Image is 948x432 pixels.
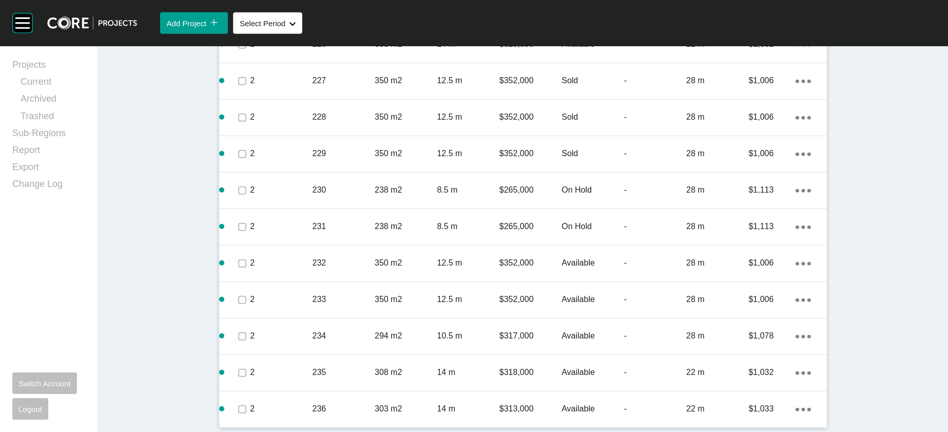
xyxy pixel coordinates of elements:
a: Trashed [21,110,85,127]
p: 350 m2 [375,111,437,123]
p: $1,006 [749,294,796,305]
span: Logout [18,405,42,414]
p: 232 [313,257,375,269]
p: 28 m [686,184,748,196]
p: $352,000 [499,75,562,86]
p: 231 [313,221,375,232]
p: 12.5 m [437,294,499,305]
p: Available [562,257,624,269]
p: $318,000 [499,367,562,378]
p: 28 m [686,148,748,159]
span: Switch Account [18,379,71,388]
p: 12.5 m [437,257,499,269]
p: On Hold [562,184,624,196]
p: Sold [562,111,624,123]
p: 22 m [686,403,748,415]
p: - [624,184,686,196]
p: Sold [562,75,624,86]
span: Select Period [240,19,285,28]
p: 8.5 m [437,184,499,196]
p: $1,078 [749,330,796,342]
p: $1,032 [749,367,796,378]
p: 12.5 m [437,111,499,123]
p: 28 m [686,221,748,232]
p: $1,033 [749,403,796,415]
p: 14 m [437,403,499,415]
p: 350 m2 [375,294,437,305]
p: - [624,75,686,86]
p: 2 [250,148,312,159]
p: 229 [313,148,375,159]
p: - [624,221,686,232]
p: 12.5 m [437,148,499,159]
p: - [624,403,686,415]
p: 350 m2 [375,257,437,269]
p: 350 m2 [375,148,437,159]
p: 28 m [686,294,748,305]
p: 2 [250,330,312,342]
p: 10.5 m [437,330,499,342]
p: $1,006 [749,111,796,123]
p: On Hold [562,221,624,232]
p: $1,113 [749,184,796,196]
p: Available [562,403,624,415]
p: $352,000 [499,148,562,159]
p: $313,000 [499,403,562,415]
p: - [624,330,686,342]
p: 228 [313,111,375,123]
p: 350 m2 [375,75,437,86]
p: $1,006 [749,257,796,269]
p: - [624,111,686,123]
p: - [624,257,686,269]
p: Available [562,330,624,342]
p: $1,006 [749,148,796,159]
p: $1,006 [749,75,796,86]
p: 2 [250,111,312,123]
a: Export [12,161,85,178]
a: Current [21,76,85,92]
p: 12.5 m [437,75,499,86]
p: 238 m2 [375,221,437,232]
p: - [624,367,686,378]
p: Sold [562,148,624,159]
p: 234 [313,330,375,342]
p: 227 [313,75,375,86]
a: Report [12,144,85,161]
p: Available [562,294,624,305]
p: 14 m [437,367,499,378]
p: Available [562,367,624,378]
p: 294 m2 [375,330,437,342]
p: 28 m [686,75,748,86]
p: 303 m2 [375,403,437,415]
span: Add Project [166,19,206,28]
p: 8.5 m [437,221,499,232]
p: 2 [250,184,312,196]
p: 238 m2 [375,184,437,196]
button: Add Project [160,12,228,34]
p: $1,113 [749,221,796,232]
p: 2 [250,367,312,378]
p: - [624,294,686,305]
a: Change Log [12,178,85,195]
button: Select Period [233,12,302,34]
img: core-logo-dark.3138cae2.png [47,16,137,30]
p: 2 [250,221,312,232]
p: 235 [313,367,375,378]
p: $317,000 [499,330,562,342]
p: 2 [250,294,312,305]
a: Archived [21,92,85,109]
p: 308 m2 [375,367,437,378]
p: 233 [313,294,375,305]
p: $265,000 [499,184,562,196]
p: 2 [250,403,312,415]
p: 22 m [686,367,748,378]
p: $352,000 [499,257,562,269]
button: Logout [12,398,48,420]
p: $265,000 [499,221,562,232]
p: 236 [313,403,375,415]
a: Sub-Regions [12,127,85,144]
p: 28 m [686,257,748,269]
button: Switch Account [12,372,77,394]
p: 28 m [686,111,748,123]
a: Projects [12,59,85,76]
